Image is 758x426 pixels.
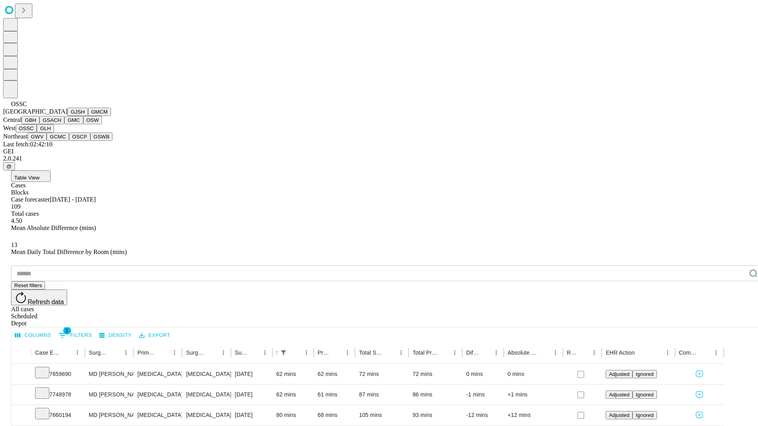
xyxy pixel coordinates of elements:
button: GJSH [68,108,88,116]
span: [DATE] - [DATE] [50,196,96,203]
div: [DATE] [235,364,268,384]
button: GMCM [88,108,111,116]
span: Total cases [11,210,39,217]
div: 2.0.241 [3,155,755,162]
div: 87 mins [359,385,405,405]
button: Menu [259,347,270,358]
button: Refresh data [11,290,67,305]
button: Sort [578,347,589,358]
span: Central [3,116,22,123]
button: Adjusted [606,390,632,399]
button: Sort [700,347,711,358]
div: 62 mins [318,364,351,384]
button: Sort [438,347,449,358]
div: [MEDICAL_DATA] [186,385,227,405]
span: 4.50 [11,217,22,224]
span: Mean Absolute Difference (mins) [11,224,96,231]
button: GWV [28,133,47,141]
div: 105 mins [359,405,405,425]
div: [DATE] [235,405,268,425]
button: Menu [218,347,229,358]
div: 80 mins [276,405,310,425]
button: Expand [15,388,27,402]
div: 68 mins [318,405,351,425]
button: Show filters [278,347,289,358]
div: 1 active filter [278,347,289,358]
span: Adjusted [609,412,629,418]
div: 61 mins [318,385,351,405]
div: MD [PERSON_NAME] [PERSON_NAME] Md [89,364,129,384]
button: Adjusted [606,411,632,419]
div: [MEDICAL_DATA] INCISIONAL/VENTRAL/UMBILICAL [MEDICAL_DATA] INITIAL 3-10 CM INCARCERATED/STRANGULATED [186,405,227,425]
div: -12 mins [466,405,500,425]
div: 72 mins [359,364,405,384]
span: Ignored [636,371,653,377]
div: [MEDICAL_DATA] [137,364,178,384]
button: GSWB [90,133,113,141]
button: Sort [636,347,647,358]
div: [MEDICAL_DATA] [137,385,178,405]
button: Expand [15,409,27,422]
div: EHR Action [606,349,634,356]
div: 7659690 [35,364,81,384]
button: GMC [64,116,83,124]
div: [DATE] [235,385,268,405]
div: MD [PERSON_NAME] [PERSON_NAME] Md [89,385,129,405]
div: Case Epic Id [35,349,60,356]
button: Menu [120,347,131,358]
button: Menu [550,347,561,358]
span: Mean Daily Total Difference by Room (mins) [11,248,127,255]
button: Sort [109,347,120,358]
div: 62 mins [276,364,310,384]
button: Sort [158,347,169,358]
button: Reset filters [11,281,45,290]
div: Predicted In Room Duration [318,349,330,356]
button: Table View [11,170,51,182]
span: West [3,125,16,131]
button: Sort [331,347,342,358]
button: Menu [396,347,407,358]
div: 0 mins [508,364,559,384]
div: Resolved in EHR [567,349,577,356]
button: Density [97,329,134,342]
div: 0 mins [466,364,500,384]
div: 72 mins [413,364,458,384]
button: Menu [662,347,673,358]
div: [MEDICAL_DATA] [137,405,178,425]
button: Show filters [56,329,94,342]
div: [MEDICAL_DATA] [186,364,227,384]
button: Sort [480,347,491,358]
div: GEI [3,148,755,155]
div: Absolute Difference [508,349,538,356]
div: -1 mins [466,385,500,405]
div: Comments [679,349,699,356]
button: Menu [491,347,502,358]
div: Surgery Name [186,349,206,356]
span: Ignored [636,392,653,398]
button: Ignored [632,370,657,378]
div: MD [PERSON_NAME] [PERSON_NAME] Md [89,405,129,425]
div: Difference [466,349,479,356]
div: +1 mins [508,385,559,405]
span: Ignored [636,412,653,418]
button: Ignored [632,411,657,419]
button: Menu [589,347,600,358]
div: 7660194 [35,405,81,425]
div: Total Predicted Duration [413,349,437,356]
div: Surgery Date [235,349,248,356]
div: Total Scheduled Duration [359,349,384,356]
button: GLH [37,124,54,133]
button: OSCP [69,133,90,141]
div: 93 mins [413,405,458,425]
span: 13 [11,241,17,248]
button: @ [3,162,15,170]
span: Adjusted [609,392,629,398]
button: Menu [342,347,353,358]
div: 7748978 [35,385,81,405]
button: GCMC [47,133,69,141]
button: Adjusted [606,370,632,378]
button: OSSC [16,124,37,133]
button: Menu [449,347,460,358]
div: 86 mins [413,385,458,405]
button: Menu [301,347,312,358]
